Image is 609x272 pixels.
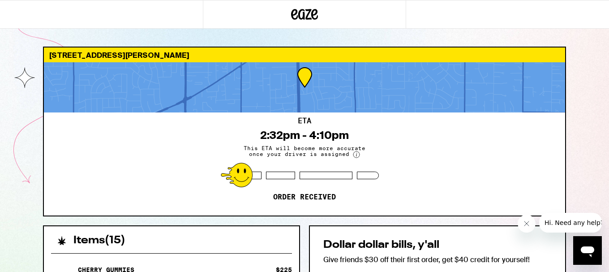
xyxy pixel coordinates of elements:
iframe: Button to launch messaging window [573,236,602,265]
p: Order received [273,193,336,202]
span: This ETA will become more accurate once your driver is assigned [237,145,372,158]
iframe: Close message [518,215,536,233]
h2: Items ( 15 ) [73,235,125,246]
iframe: Message from company [539,213,602,233]
div: [STREET_ADDRESS][PERSON_NAME] [44,47,565,62]
div: 2:32pm - 4:10pm [260,129,349,142]
h2: ETA [298,117,311,125]
h2: Dollar dollar bills, y'all [323,240,552,250]
p: Give friends $30 off their first order, get $40 credit for yourself! [323,255,552,264]
span: Hi. Need any help? [5,6,64,13]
